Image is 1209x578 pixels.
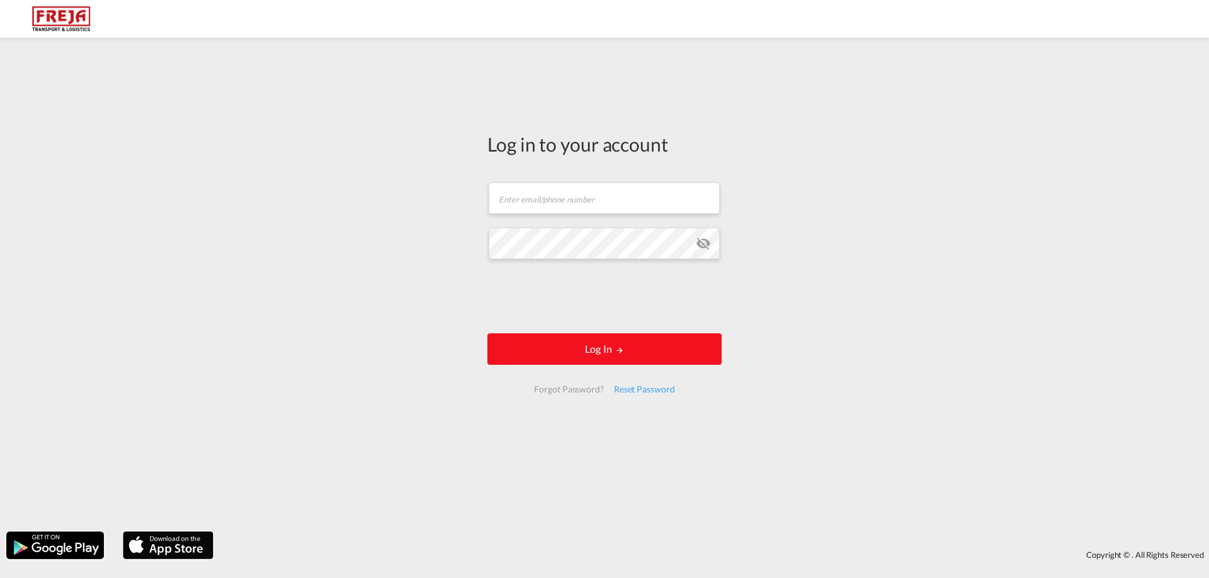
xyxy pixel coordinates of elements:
img: google.png [5,530,105,560]
img: apple.png [122,530,215,560]
img: 586607c025bf11f083711d99603023e7.png [19,5,104,33]
div: Copyright © . All Rights Reserved [220,544,1209,565]
div: Forgot Password? [529,378,608,401]
button: LOGIN [487,333,722,365]
md-icon: icon-eye-off [696,236,711,251]
input: Enter email/phone number [489,182,720,214]
div: Log in to your account [487,131,722,157]
iframe: reCAPTCHA [509,272,700,321]
div: Reset Password [609,378,680,401]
